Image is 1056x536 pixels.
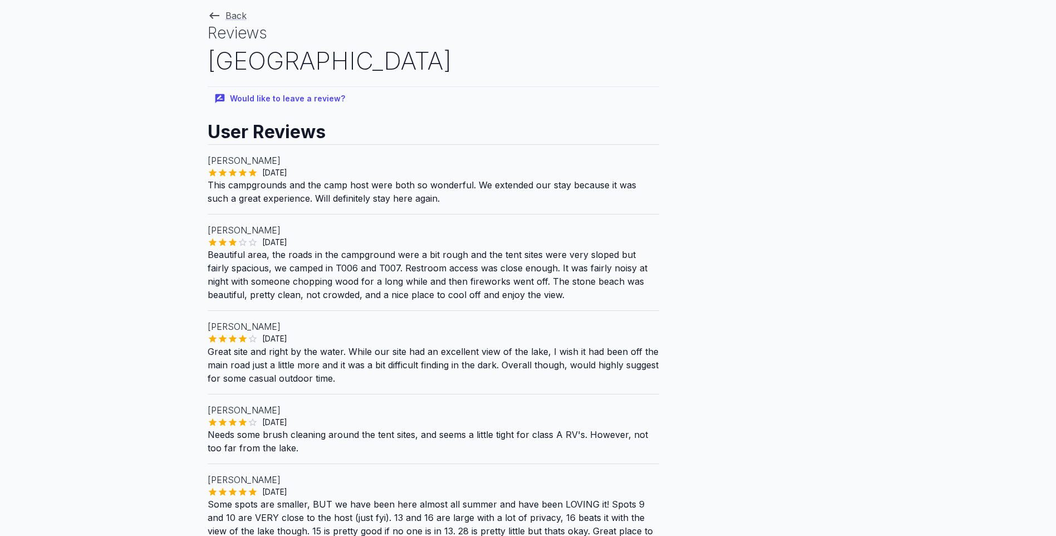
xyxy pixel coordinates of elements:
span: [DATE] [258,417,292,428]
span: [DATE] [258,237,292,248]
span: [DATE] [258,333,292,344]
button: Would like to leave a review? [208,87,354,111]
p: Beautiful area, the roads in the campground were a bit rough and the tent sites were very sloped ... [208,248,659,301]
h2: [GEOGRAPHIC_DATA] [208,44,659,78]
a: Back [208,10,247,21]
p: [PERSON_NAME] [208,223,659,237]
h1: Reviews [208,22,659,44]
h2: User Reviews [208,111,659,144]
p: This campgrounds and the camp host were both so wonderful. We extended our stay because it was su... [208,178,659,205]
p: Great site and right by the water. While our site had an excellent view of the lake, I wish it ha... [208,345,659,385]
p: [PERSON_NAME] [208,473,659,486]
p: [PERSON_NAME] [208,403,659,417]
span: [DATE] [258,486,292,498]
span: [DATE] [258,167,292,178]
p: [PERSON_NAME] [208,154,659,167]
p: Needs some brush cleaning around the tent sites, and seems a little tight for class A RV's. Howev... [208,428,659,455]
p: [PERSON_NAME] [208,320,659,333]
